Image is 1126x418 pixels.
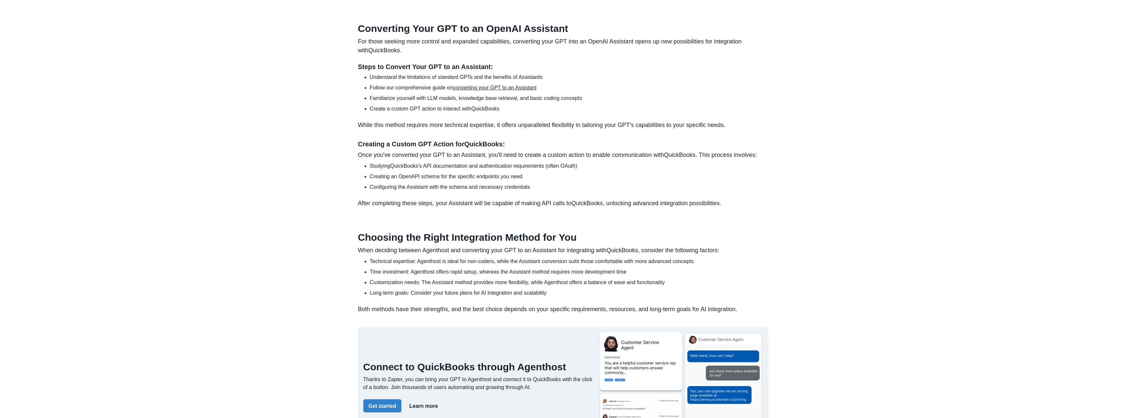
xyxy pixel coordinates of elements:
h3: Steps to Convert Your GPT to an Assistant: [358,63,768,71]
li: Creating an OpenAPI schema for the specific endpoints you need [370,173,768,181]
p: Once you've converted your GPT to an Assistant, you'll need to create a custom action to enable c... [358,151,768,160]
li: Configuring the Assistant with the schema and necessary credentials [370,183,768,191]
li: Long-term goals: Consider your future plans for AI integration and scalability [370,289,768,297]
li: Familiarize yourself with LLM models, knowledge base retrieval, and basic coding concepts [370,94,768,102]
li: Create a custom GPT action to interact with QuickBooks [370,105,768,113]
li: Time investment: Agenthost offers rapid setup, whereas the Assistant method requires more develop... [370,268,768,276]
h2: Converting Your GPT to an OpenAI Assistant [358,23,768,35]
p: Both methods have their strengths, and the best choice depends on your specific requirements, res... [358,305,768,314]
p: While this method requires more technical expertise, it offers unparalleled flexibility in tailor... [358,121,768,130]
p: When deciding between Agenthost and converting your GPT to an Assistant for integrating with Quic... [358,246,768,255]
h3: Creating a Custom GPT Action for QuickBooks : [358,140,768,148]
li: Technical expertise: Agenthost is ideal for non-coders, while the Assistant conversion suits thos... [370,258,768,265]
button: Learn more [404,399,443,412]
li: Understand the limitations of standard GPTs and the benefits of Assistants [370,73,768,81]
h2: Connect to QuickBooks through Agenthost [363,361,593,373]
button: Get started [363,399,401,412]
li: Customization needs: The Assistant method provides more flexibility, while Agenthost offers a bal... [370,279,768,286]
li: Follow our comprehensive guide on [370,84,768,92]
p: For those seeking more control and expanded capabilities, converting your GPT into an OpenAI Assi... [358,37,768,55]
li: Studying QuickBooks 's API documentation and authentication requirements (often OAuth) [370,162,768,170]
p: After completing these steps, your Assistant will be capable of making API calls to QuickBooks , ... [358,199,768,208]
a: converting your GPT to an Assistant [453,85,537,90]
h2: Choosing the Right Integration Method for You [358,232,768,243]
p: Thanks to Zapier, you can bring your GPT to Agenthost and connect it to QuickBooks with the click... [363,376,593,391]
